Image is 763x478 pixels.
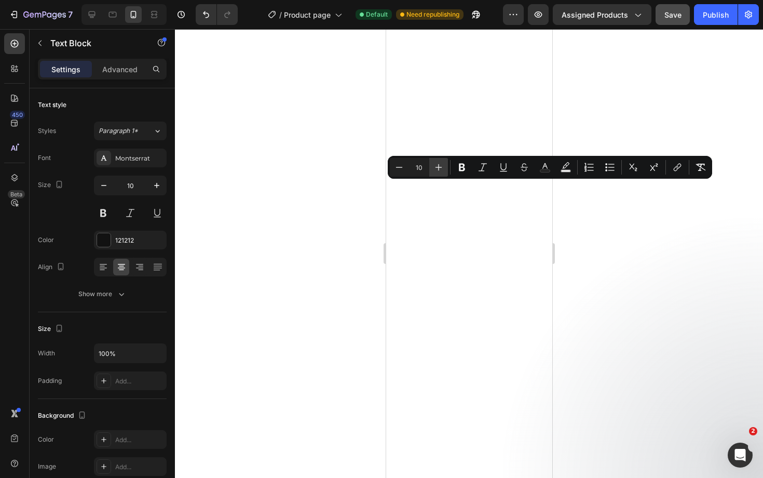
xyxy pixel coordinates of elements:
p: 7 [68,8,73,21]
div: Size [38,322,65,336]
div: Show more [78,289,127,299]
div: Publish [703,9,729,20]
div: Montserrat [115,154,164,163]
span: Product page [284,9,331,20]
div: Text style [38,100,66,110]
div: 121212 [115,236,164,245]
div: Font [38,153,51,163]
button: Show more [38,285,167,303]
div: Width [38,349,55,358]
p: Settings [51,64,80,75]
button: Publish [694,4,738,25]
button: Assigned Products [553,4,651,25]
span: Need republishing [406,10,459,19]
div: Add... [115,435,164,445]
iframe: Design area [386,29,552,478]
div: Padding [38,376,62,386]
button: 7 [4,4,77,25]
div: Background [38,409,88,423]
span: Assigned Products [562,9,628,20]
span: / [279,9,282,20]
div: Editor contextual toolbar [388,156,712,179]
span: Save [664,10,682,19]
span: 2 [749,427,757,435]
button: Paragraph 1* [94,122,167,140]
p: Text Block [50,37,139,49]
div: Undo/Redo [196,4,238,25]
div: Add... [115,377,164,386]
div: Size [38,178,65,192]
span: Default [366,10,388,19]
div: Color [38,235,54,245]
button: Save [656,4,690,25]
div: Align [38,260,67,274]
iframe: Intercom live chat [728,443,753,468]
div: 450 [10,111,25,119]
p: Advanced [102,64,138,75]
div: Color [38,435,54,444]
span: Paragraph 1* [99,126,138,136]
div: Beta [8,190,25,198]
div: Styles [38,126,56,136]
input: Auto [94,344,166,363]
div: Image [38,462,56,471]
div: Add... [115,462,164,472]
